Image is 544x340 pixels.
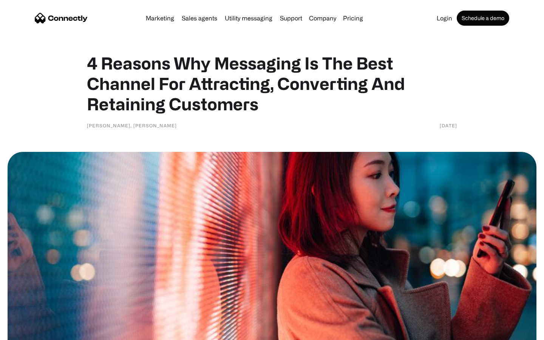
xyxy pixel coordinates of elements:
h1: 4 Reasons Why Messaging Is The Best Channel For Attracting, Converting And Retaining Customers [87,53,457,114]
div: Company [309,13,336,23]
a: Schedule a demo [457,11,509,26]
a: Utility messaging [222,15,275,21]
div: [PERSON_NAME], [PERSON_NAME] [87,122,177,129]
div: [DATE] [440,122,457,129]
a: Pricing [340,15,366,21]
ul: Language list [15,327,45,337]
div: Company [307,13,338,23]
a: Login [434,15,455,21]
a: Sales agents [179,15,220,21]
aside: Language selected: English [8,327,45,337]
a: Marketing [143,15,177,21]
a: Support [277,15,305,21]
a: home [35,12,88,24]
